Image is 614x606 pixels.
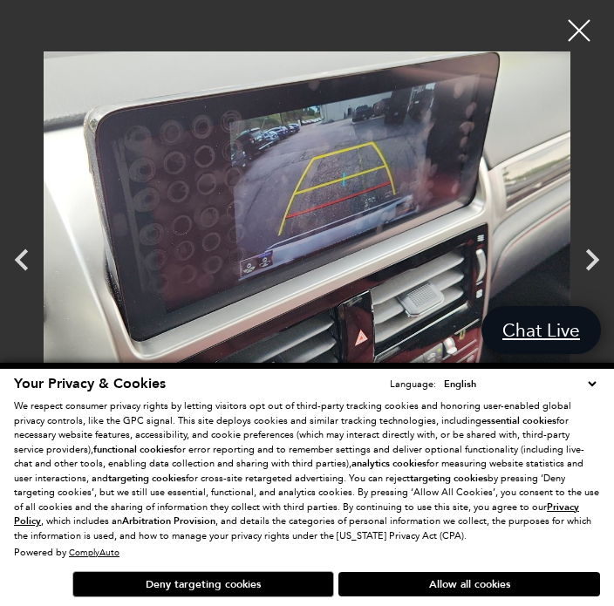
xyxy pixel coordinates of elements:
a: ComplyAuto [69,547,119,558]
span: Chat Live [494,318,589,342]
div: Language: [390,379,436,389]
button: Deny targeting cookies [72,571,334,597]
button: Allow all cookies [338,572,600,596]
strong: Arbitration Provision [122,514,215,528]
div: Next [570,229,614,290]
select: Language Select [440,376,600,392]
strong: essential cookies [481,414,556,427]
div: Powered by [14,548,119,558]
a: Chat Live [481,306,601,354]
u: Privacy Policy [14,500,579,528]
p: We respect consumer privacy rights by letting visitors opt out of third-party tracking cookies an... [14,399,600,543]
img: Used 2023 Atomic Silver Lexus 460 image 20 [44,13,570,484]
span: Your Privacy & Cookies [14,374,166,393]
strong: analytics cookies [351,457,426,470]
strong: targeting cookies [410,472,488,485]
strong: targeting cookies [108,472,186,485]
strong: functional cookies [93,443,174,456]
